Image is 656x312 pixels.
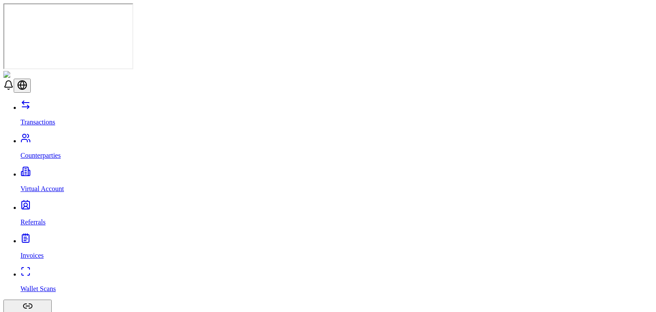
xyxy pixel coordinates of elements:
a: Invoices [20,237,653,259]
p: Referrals [20,218,653,226]
a: Wallet Scans [20,271,653,293]
a: Counterparties [20,137,653,159]
p: Counterparties [20,152,653,159]
p: Virtual Account [20,185,653,193]
a: Referrals [20,204,653,226]
p: Invoices [20,252,653,259]
p: Transactions [20,118,653,126]
a: Virtual Account [20,171,653,193]
img: ShieldPay Logo [3,71,54,79]
p: Wallet Scans [20,285,653,293]
a: Transactions [20,104,653,126]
